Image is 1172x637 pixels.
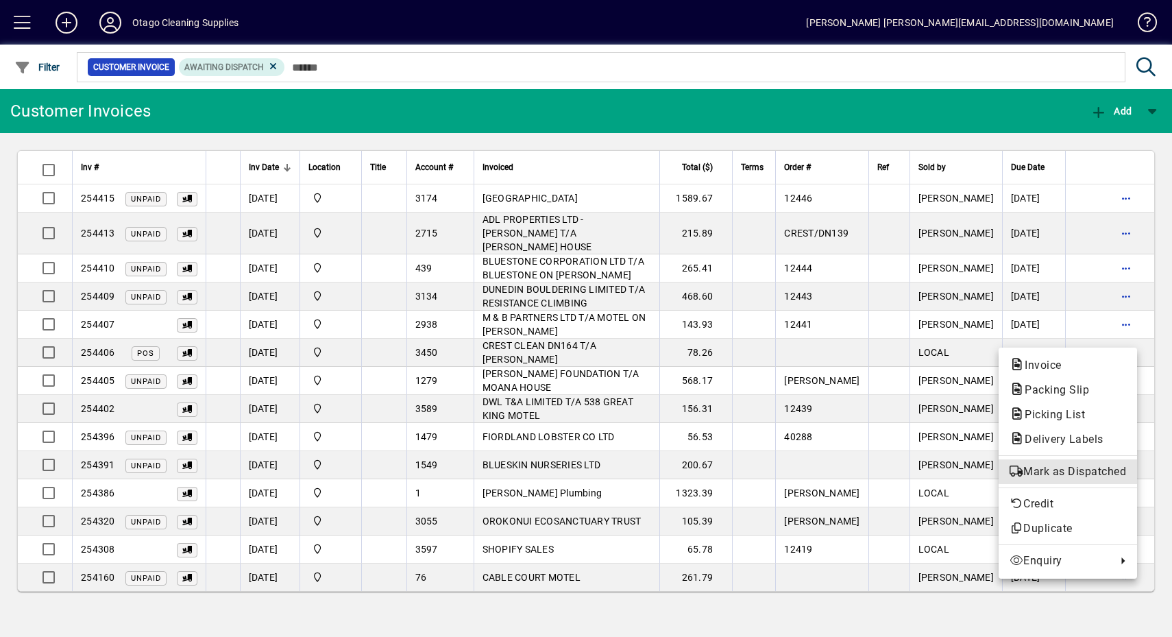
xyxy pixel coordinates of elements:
span: Delivery Labels [1010,433,1110,446]
span: Enquiry [1010,553,1110,569]
span: Picking List [1010,408,1092,421]
span: Duplicate [1010,520,1126,537]
span: Mark as Dispatched [1010,464,1126,480]
span: Credit [1010,496,1126,512]
span: Invoice [1010,359,1069,372]
span: Packing Slip [1010,383,1096,396]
